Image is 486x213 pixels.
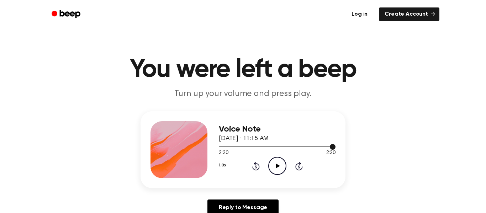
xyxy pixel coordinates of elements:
span: 2:20 [326,149,336,157]
p: Turn up your volume and press play. [106,88,380,100]
h3: Voice Note [219,124,336,134]
a: Log in [344,6,375,22]
button: 1.0x [219,159,226,171]
h1: You were left a beep [61,57,425,82]
span: [DATE] · 11:15 AM [219,135,269,142]
a: Beep [47,7,87,21]
a: Create Account [379,7,439,21]
span: 2:20 [219,149,228,157]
